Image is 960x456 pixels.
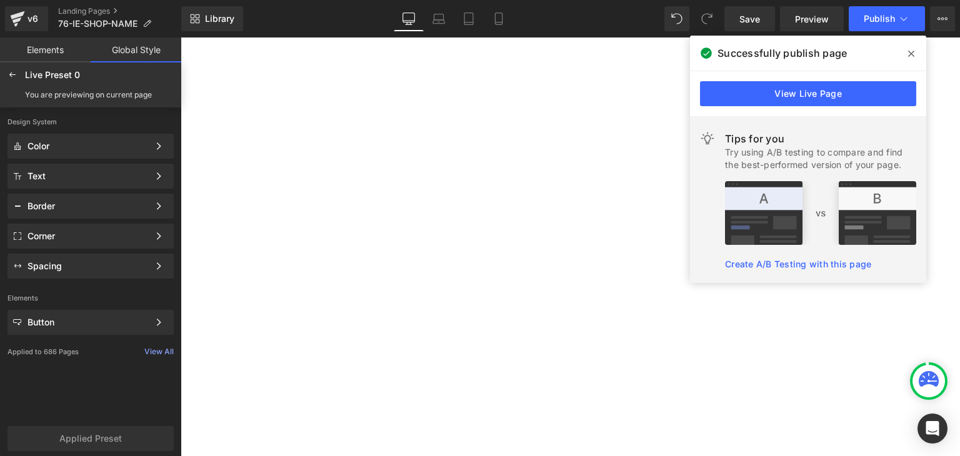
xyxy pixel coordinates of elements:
[7,347,144,356] p: Applied to 686 Pages
[205,13,234,24] span: Library
[664,6,689,31] button: Undo
[7,426,174,451] button: Applied Preset
[864,14,895,24] span: Publish
[5,6,48,31] a: v6
[780,6,844,31] a: Preview
[27,261,149,271] div: Spacing
[725,181,916,245] img: tip.png
[27,201,149,211] div: Border
[27,171,149,181] div: Text
[424,6,454,31] a: Laptop
[849,6,925,31] button: Publish
[739,12,760,26] span: Save
[917,414,947,444] div: Open Intercom Messenger
[725,131,916,146] div: Tips for you
[394,6,424,31] a: Desktop
[144,347,174,356] div: View All
[25,11,41,27] div: v6
[694,6,719,31] button: Redo
[25,91,152,99] div: You are previewing on current page
[58,19,137,29] span: 76-IE-SHOP-NAME
[717,46,847,61] span: Successfully publish page
[484,6,514,31] a: Mobile
[91,37,181,62] a: Global Style
[181,6,243,31] a: New Library
[27,141,149,151] div: Color
[27,317,149,327] div: Button
[930,6,955,31] button: More
[15,434,166,444] span: Applied Preset
[725,259,871,269] a: Create A/B Testing with this page
[25,69,80,81] span: Live Preset 0
[58,6,181,16] a: Landing Pages
[700,131,715,146] img: light.svg
[454,6,484,31] a: Tablet
[27,231,149,241] div: Corner
[700,81,916,106] a: View Live Page
[725,146,916,171] div: Try using A/B testing to compare and find the best-performed version of your page.
[795,12,829,26] span: Preview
